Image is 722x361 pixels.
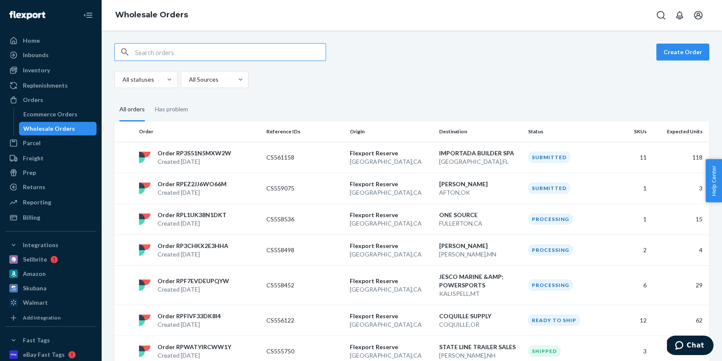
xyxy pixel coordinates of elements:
[650,234,710,265] td: 4
[350,188,432,197] p: [GEOGRAPHIC_DATA] , CA
[608,265,650,305] td: 6
[439,351,522,360] p: [PERSON_NAME] , NH
[650,305,710,336] td: 62
[5,196,97,209] a: Reporting
[158,211,227,219] p: Order RPL1UK38N1DKT
[136,121,263,142] th: Order
[19,107,97,121] a: Ecommerce Orders
[5,136,97,150] a: Parcel
[139,279,151,291] img: flexport logo
[608,234,650,265] td: 2
[350,242,432,250] p: Flexport Reserve
[439,157,522,166] p: [GEOGRAPHIC_DATA] , FL
[650,121,710,142] th: Expected Units
[5,211,97,224] a: Billing
[5,281,97,295] a: Skubana
[158,320,221,329] p: Created [DATE]
[350,157,432,166] p: [GEOGRAPHIC_DATA] , CA
[439,149,522,157] p: IMPORTADA BUILDER SPA
[650,204,710,234] td: 15
[5,180,97,194] a: Returns
[158,312,221,320] p: Order RPFIVF33DK8I4
[23,198,51,207] div: Reporting
[23,66,50,74] div: Inventory
[436,121,525,142] th: Destination
[23,168,36,177] div: Prep
[705,159,722,202] button: Help Center
[608,142,650,173] td: 11
[139,152,151,163] img: flexport logo
[188,75,189,84] input: All Sources
[439,242,522,250] p: [PERSON_NAME]
[439,211,522,219] p: ONE SOURCE
[690,7,707,24] button: Open account menu
[23,336,50,344] div: Fast Tags
[23,298,48,307] div: Walmart
[671,7,688,24] button: Open notifications
[5,166,97,179] a: Prep
[5,267,97,281] a: Amazon
[139,244,151,256] img: flexport logo
[80,7,97,24] button: Close Navigation
[139,182,151,194] img: flexport logo
[439,188,522,197] p: AFTON , OK
[23,270,46,278] div: Amazon
[158,343,231,351] p: Order RPWATYIRCWW1Y
[650,173,710,204] td: 3
[23,51,49,59] div: Inbounds
[350,320,432,329] p: [GEOGRAPHIC_DATA] , CA
[266,347,334,355] p: CS555750
[23,110,77,118] div: Ecommerce Orders
[23,183,45,191] div: Returns
[439,219,522,228] p: FULLERTON , CA
[439,312,522,320] p: COQUILLE SUPPLY
[266,316,334,325] p: CS556122
[108,3,195,28] ol: breadcrumbs
[608,173,650,204] td: 1
[5,253,97,266] a: Sellbrite
[667,336,714,357] iframe: Opens a widget where you can chat to one of our agents
[23,314,61,321] div: Add Integration
[139,345,151,357] img: flexport logo
[5,48,97,62] a: Inbounds
[115,10,188,19] a: Wholesale Orders
[19,122,97,135] a: Wholesale Orders
[5,63,97,77] a: Inventory
[608,305,650,336] td: 12
[266,184,334,193] p: CS559075
[9,11,45,19] img: Flexport logo
[158,351,231,360] p: Created [DATE]
[350,180,432,188] p: Flexport Reserve
[350,285,432,294] p: [GEOGRAPHIC_DATA] , CA
[158,157,231,166] p: Created [DATE]
[23,36,40,45] div: Home
[23,213,40,222] div: Billing
[650,265,710,305] td: 29
[5,238,97,252] button: Integrations
[439,289,522,298] p: KALISPELL , MT
[158,277,229,285] p: Order RPF7EVDEUPQYW
[656,44,709,61] button: Create Order
[439,343,522,351] p: STATE LINE TRAILER SALES
[158,250,228,259] p: Created [DATE]
[650,142,710,173] td: 118
[346,121,436,142] th: Origin
[528,182,570,194] div: Submitted
[158,149,231,157] p: Order RP3S51N5MXW2W
[350,351,432,360] p: [GEOGRAPHIC_DATA] , CA
[439,180,522,188] p: [PERSON_NAME]
[266,215,334,223] p: CS558536
[155,98,188,120] div: Has problem
[653,7,669,24] button: Open Search Box
[5,296,97,309] a: Walmart
[608,204,650,234] td: 1
[439,273,522,289] p: JESCO MARINE &AMP; POWERSPORTS
[158,188,227,197] p: Created [DATE]
[158,242,228,250] p: Order RP3CHKX2E3HHA
[5,34,97,47] a: Home
[528,213,573,225] div: Processing
[350,343,432,351] p: Flexport Reserve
